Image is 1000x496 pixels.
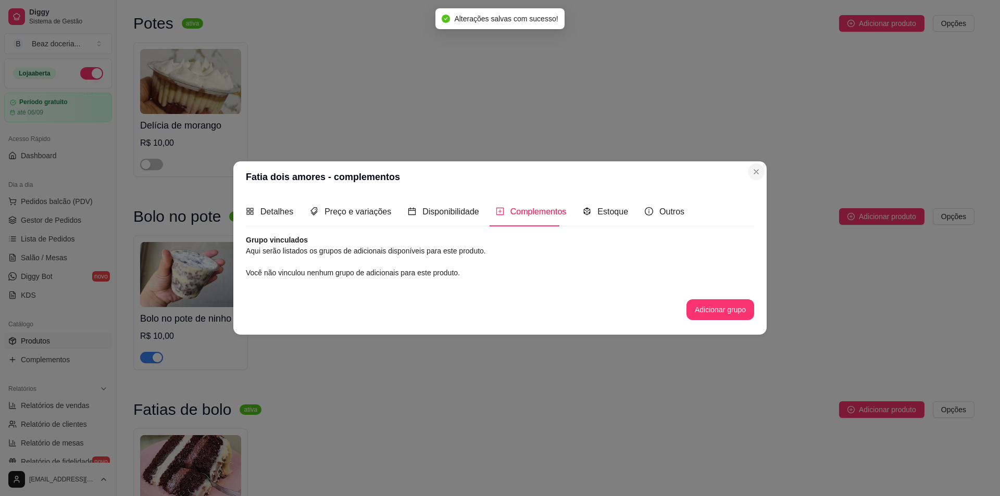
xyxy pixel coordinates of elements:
[686,299,754,320] button: Adicionar grupo
[246,269,460,277] span: Você não vinculou nenhum grupo de adicionais para este produto.
[583,207,591,215] span: code-sandbox
[260,207,293,216] span: Detalhes
[597,207,628,216] span: Estoque
[659,207,684,216] span: Outros
[310,207,318,215] span: tags
[442,15,450,23] span: check-circle
[324,207,391,216] span: Preço e variações
[748,163,765,180] button: Close
[246,235,754,245] article: Grupo vinculados
[233,161,767,193] header: Fatia dois amores - complementos
[645,207,653,215] span: info-circle
[496,207,504,215] span: plus-square
[422,207,479,216] span: Disponibilidade
[246,245,754,257] article: Aqui serão listados os grupos de adicionais disponíveis para este produto.
[246,207,254,215] span: appstore
[408,207,416,215] span: calendar
[454,15,558,23] span: Alterações salvas com sucesso!
[510,207,567,216] span: Complementos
